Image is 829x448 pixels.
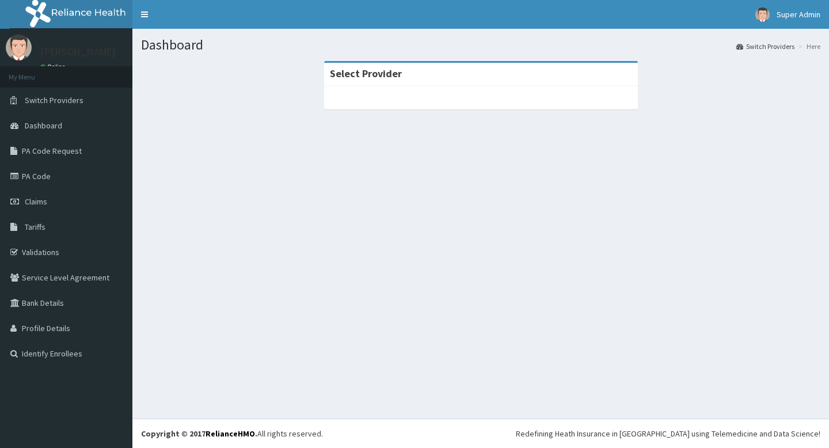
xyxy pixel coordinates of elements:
span: Claims [25,196,47,207]
a: Switch Providers [736,41,794,51]
a: Online [40,63,68,71]
strong: Select Provider [330,67,402,80]
span: Super Admin [777,9,820,20]
strong: Copyright © 2017 . [141,428,257,439]
div: Redefining Heath Insurance in [GEOGRAPHIC_DATA] using Telemedicine and Data Science! [516,428,820,439]
img: User Image [6,35,32,60]
h1: Dashboard [141,37,820,52]
span: Dashboard [25,120,62,131]
footer: All rights reserved. [132,419,829,448]
li: Here [796,41,820,51]
img: User Image [755,7,770,22]
span: Tariffs [25,222,45,232]
p: [PERSON_NAME] [40,47,116,57]
a: RelianceHMO [206,428,255,439]
span: Switch Providers [25,95,83,105]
